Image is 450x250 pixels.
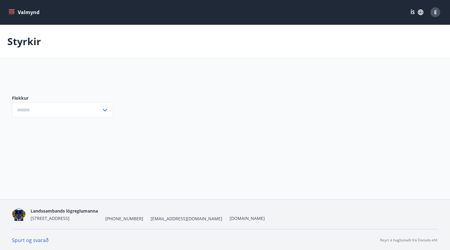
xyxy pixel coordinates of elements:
[7,35,41,48] p: Styrkir
[31,215,69,221] span: [STREET_ADDRESS]
[380,237,438,243] p: Keyrt á hugbúnaði frá Dorado ehf.
[31,208,98,214] span: Landssambands lögreglumanna
[12,237,49,244] a: Spurt og svarað
[434,9,437,16] span: E
[12,208,26,221] img: 1cqKbADZNYZ4wXUG0EC2JmCwhQh0Y6EN22Kw4FTY.png
[105,216,143,222] span: [PHONE_NUMBER]
[407,7,427,18] button: ÍS
[230,215,265,221] a: [DOMAIN_NAME]
[7,7,42,18] button: menu
[12,95,113,101] label: Flokkur
[151,216,222,222] span: [EMAIL_ADDRESS][DOMAIN_NAME]
[428,5,443,20] button: E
